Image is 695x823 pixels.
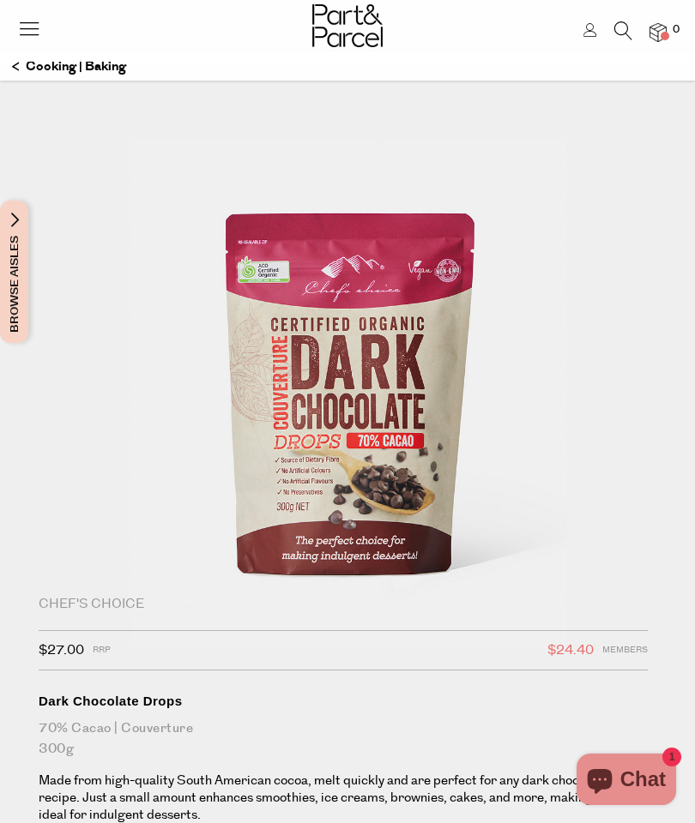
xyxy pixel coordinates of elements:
[668,22,684,38] span: 0
[93,640,111,662] span: RRP
[312,4,383,47] img: Part&Parcel
[547,640,594,662] span: $24.40
[602,640,648,662] span: Members
[39,718,648,760] div: 70% Cacao | Couverture 300g
[650,23,667,41] a: 0
[39,596,648,613] div: Chef's Choice
[90,79,605,686] img: Dark Chocolate Drops
[39,693,648,710] div: Dark Chocolate Drops
[571,754,681,809] inbox-online-store-chat: Shopify online store chat
[39,640,84,662] span: $27.00
[12,52,126,81] a: Cooking | Baking
[5,201,24,343] span: Browse Aisles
